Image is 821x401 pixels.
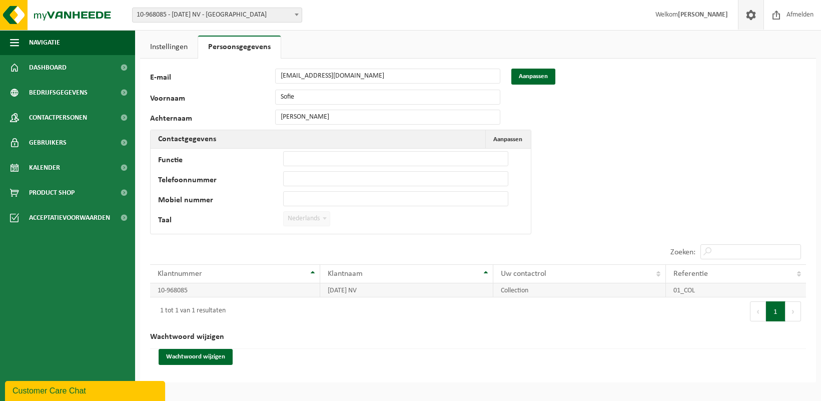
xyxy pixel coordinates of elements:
[283,211,330,226] span: Nederlands
[29,30,60,55] span: Navigatie
[785,301,801,321] button: Next
[501,270,546,278] span: Uw contactrol
[150,74,275,85] label: E-mail
[485,130,530,148] button: Aanpassen
[198,36,281,59] a: Persoonsgegevens
[151,130,224,148] h2: Contactgegevens
[678,11,728,19] strong: [PERSON_NAME]
[766,301,785,321] button: 1
[158,156,283,166] label: Functie
[29,205,110,230] span: Acceptatievoorwaarden
[275,69,500,84] input: E-mail
[158,176,283,186] label: Telefoonnummer
[150,283,320,297] td: 10-968085
[29,55,67,80] span: Dashboard
[320,283,493,297] td: [DATE] NV
[159,349,233,365] button: Wachtwoord wijzigen
[511,69,555,85] button: Aanpassen
[132,8,302,23] span: 10-968085 - 17 DECEMBER NV - GROOT-BIJGAARDEN
[670,248,695,256] label: Zoeken:
[29,105,87,130] span: Contactpersonen
[29,80,88,105] span: Bedrijfsgegevens
[140,36,198,59] a: Instellingen
[29,155,60,180] span: Kalender
[158,216,283,226] label: Taal
[155,302,226,320] div: 1 tot 1 van 1 resultaten
[750,301,766,321] button: Previous
[666,283,806,297] td: 01_COL
[5,379,167,401] iframe: chat widget
[150,95,275,105] label: Voornaam
[328,270,363,278] span: Klantnaam
[150,115,275,125] label: Achternaam
[29,130,67,155] span: Gebruikers
[673,270,708,278] span: Referentie
[133,8,302,22] span: 10-968085 - 17 DECEMBER NV - GROOT-BIJGAARDEN
[158,270,202,278] span: Klantnummer
[150,325,806,349] h2: Wachtwoord wijzigen
[493,283,666,297] td: Collection
[29,180,75,205] span: Product Shop
[493,136,522,143] span: Aanpassen
[284,212,330,226] span: Nederlands
[158,196,283,206] label: Mobiel nummer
